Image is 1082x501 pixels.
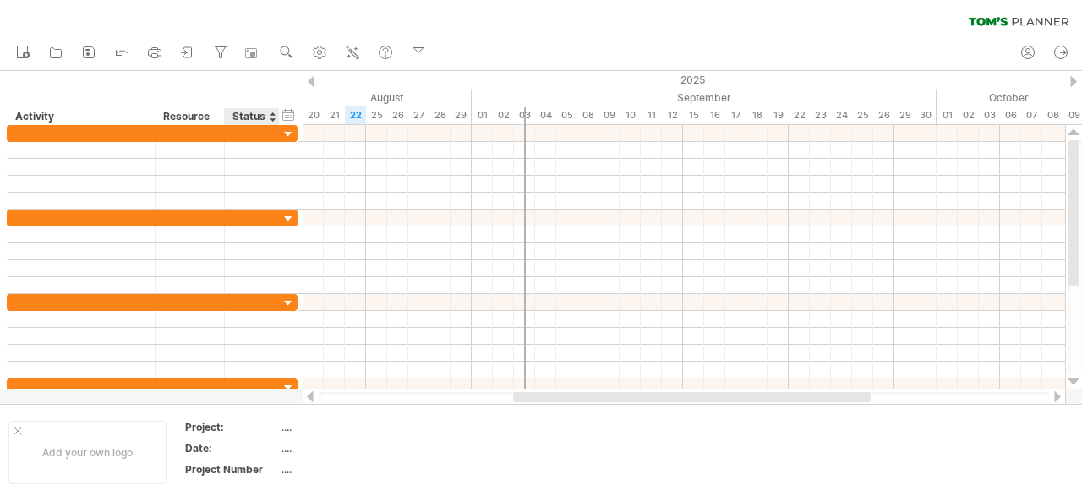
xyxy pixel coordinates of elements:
div: Monday, 29 September 2025 [894,106,915,124]
div: Tuesday, 2 September 2025 [493,106,514,124]
div: Friday, 29 August 2025 [451,106,472,124]
div: Wednesday, 20 August 2025 [303,106,324,124]
div: Monday, 22 September 2025 [789,106,810,124]
div: Monday, 25 August 2025 [366,106,387,124]
div: Tuesday, 30 September 2025 [915,106,937,124]
div: Thursday, 28 August 2025 [429,106,451,124]
div: Thursday, 2 October 2025 [958,106,979,124]
div: Status [232,108,270,125]
div: Thursday, 4 September 2025 [535,106,556,124]
div: Thursday, 21 August 2025 [324,106,345,124]
div: Wednesday, 27 August 2025 [408,106,429,124]
div: Wednesday, 24 September 2025 [831,106,852,124]
div: Wednesday, 17 September 2025 [725,106,746,124]
div: Wednesday, 10 September 2025 [620,106,641,124]
div: Date: [185,441,278,455]
div: .... [281,420,424,434]
div: Friday, 22 August 2025 [345,106,366,124]
div: Friday, 3 October 2025 [979,106,1000,124]
div: Thursday, 25 September 2025 [852,106,873,124]
div: .... [281,462,424,476]
div: Activity [15,108,145,125]
div: Friday, 12 September 2025 [662,106,683,124]
div: Resource [163,108,215,125]
div: Monday, 15 September 2025 [683,106,704,124]
div: Add your own logo [8,421,167,484]
div: Project: [185,420,278,434]
div: Tuesday, 7 October 2025 [1021,106,1042,124]
div: Wednesday, 3 September 2025 [514,106,535,124]
div: Monday, 6 October 2025 [1000,106,1021,124]
div: Wednesday, 1 October 2025 [937,106,958,124]
div: Friday, 5 September 2025 [556,106,577,124]
div: Tuesday, 23 September 2025 [810,106,831,124]
div: Wednesday, 8 October 2025 [1042,106,1063,124]
div: Project Number [185,462,278,476]
div: Thursday, 11 September 2025 [641,106,662,124]
div: .... [281,441,424,455]
div: Friday, 19 September 2025 [768,106,789,124]
div: Friday, 26 September 2025 [873,106,894,124]
div: Monday, 1 September 2025 [472,106,493,124]
div: Thursday, 18 September 2025 [746,106,768,124]
div: September 2025 [472,89,937,106]
div: Tuesday, 16 September 2025 [704,106,725,124]
div: Monday, 8 September 2025 [577,106,598,124]
div: Tuesday, 9 September 2025 [598,106,620,124]
div: Tuesday, 26 August 2025 [387,106,408,124]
